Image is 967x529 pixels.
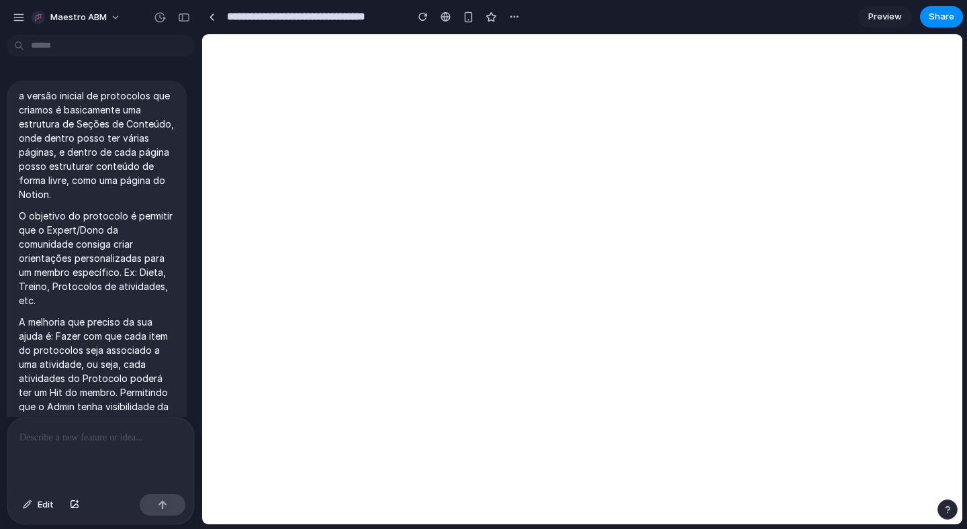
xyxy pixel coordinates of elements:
[16,494,60,516] button: Edit
[920,6,963,28] button: Share
[26,7,128,28] button: Maestro ABM
[38,498,54,512] span: Edit
[868,10,902,23] span: Preview
[19,315,175,484] p: A melhoria que preciso da sua ajuda é: Fazer com que cada item do protocolos seja associado a uma...
[19,89,175,201] p: a versão inicial de protocolos que criamos é basicamente uma estrutura de Seções de Conteúdo, ond...
[19,209,175,307] p: O objetivo do protocolo é permitir que o Expert/Dono da comunidade consiga criar orientações pers...
[929,10,954,23] span: Share
[858,6,912,28] a: Preview
[50,11,107,24] span: Maestro ABM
